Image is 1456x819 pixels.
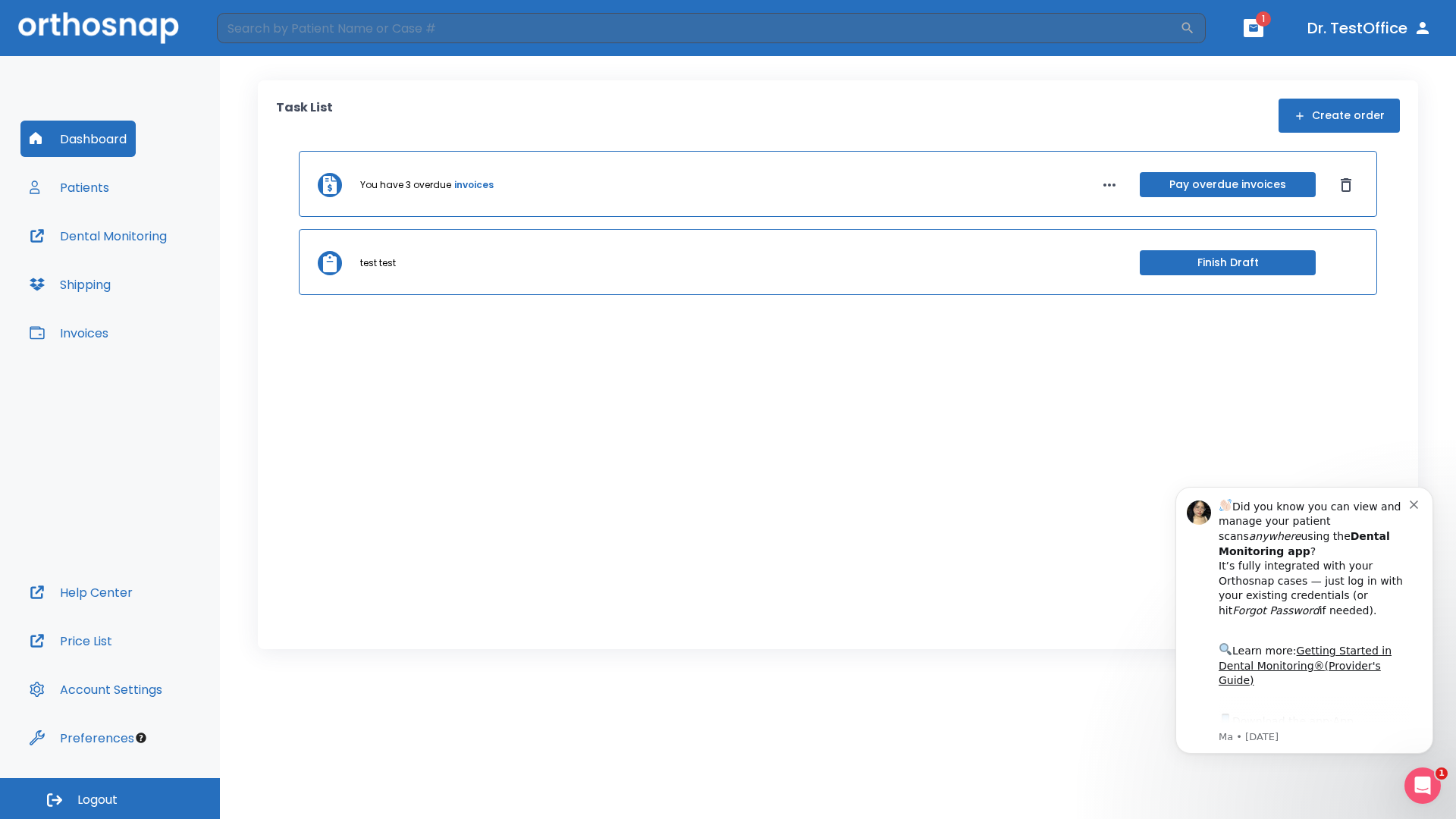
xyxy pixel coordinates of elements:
[217,13,1180,43] input: Search by Patient Name or Case #
[20,720,143,756] button: Preferences
[20,671,171,708] button: Account Settings
[1301,14,1438,42] button: Dr. TestOffice
[276,99,333,133] p: Task List
[66,266,257,280] p: Message from Ma, sent 3w ago
[20,574,142,610] button: Help Center
[1140,250,1316,275] button: Finish Draft
[257,33,269,45] button: Dismiss notification
[18,12,179,43] img: Orthosnap
[20,623,121,659] button: Price List
[1334,173,1358,197] button: Dismiss
[1404,767,1441,804] iframe: Intercom live chat
[20,218,176,254] button: Dental Monitoring
[1153,464,1456,778] iframe: Intercom notifications message
[454,178,494,192] a: invoices
[1256,11,1271,27] span: 1
[1140,172,1316,197] button: Pay overdue invoices
[360,178,451,192] p: You have 3 overdue
[20,169,118,206] button: Patients
[1279,99,1400,133] button: Create order
[20,121,136,157] button: Dashboard
[66,251,201,278] a: App Store
[20,315,118,351] button: Invoices
[20,266,120,303] button: Shipping
[360,256,396,270] p: test test
[66,247,257,325] div: Download the app: | ​ Let us know if you need help getting started!
[1436,767,1448,780] span: 1
[77,792,118,808] span: Logout
[134,731,148,745] div: Tooltip anchor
